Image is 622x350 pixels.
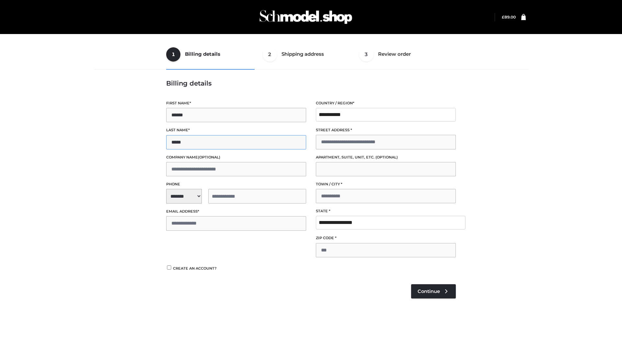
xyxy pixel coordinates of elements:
label: Email address [166,208,306,215]
span: (optional) [375,155,398,159]
label: Company name [166,154,306,160]
label: State [316,208,456,214]
span: £ [502,15,504,19]
input: Create an account? [166,265,172,270]
label: First name [166,100,306,106]
img: Schmodel Admin 964 [257,4,354,30]
label: Apartment, suite, unit, etc. [316,154,456,160]
span: Create an account? [173,266,217,271]
span: (optional) [198,155,220,159]
span: Continue [418,288,440,294]
a: £89.00 [502,15,516,19]
label: Country / Region [316,100,456,106]
label: ZIP Code [316,235,456,241]
label: Phone [166,181,306,187]
label: Town / City [316,181,456,187]
h3: Billing details [166,79,456,87]
label: Street address [316,127,456,133]
a: Continue [411,284,456,298]
label: Last name [166,127,306,133]
bdi: 89.00 [502,15,516,19]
